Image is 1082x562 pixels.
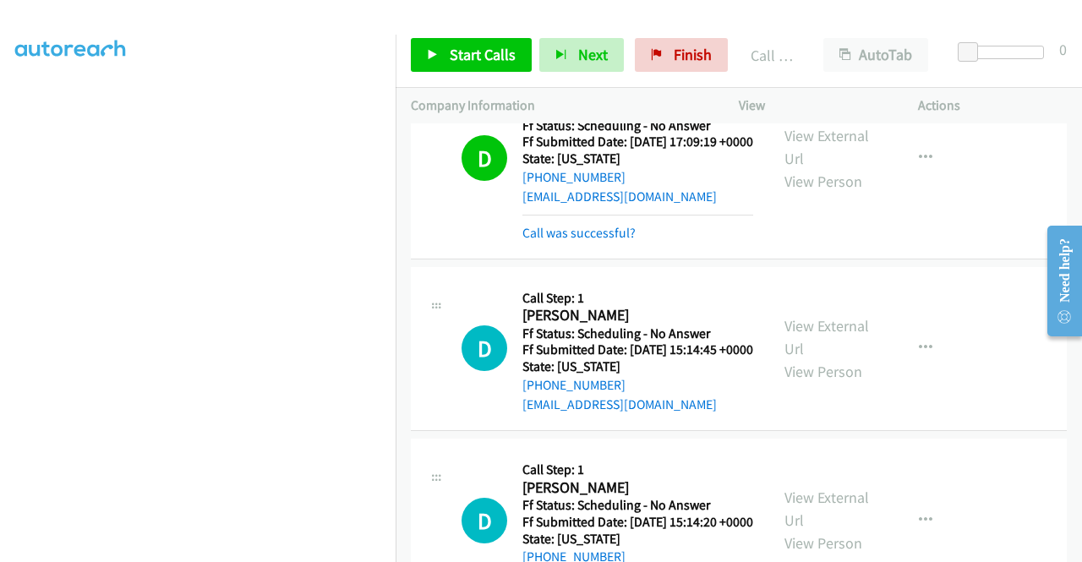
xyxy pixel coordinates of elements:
h2: [PERSON_NAME] [522,306,748,325]
a: View Person [784,533,862,553]
div: The call is yet to be attempted [462,498,507,543]
span: Start Calls [450,45,516,64]
div: The call is yet to be attempted [462,325,507,371]
a: View Person [784,362,862,381]
h5: Ff Submitted Date: [DATE] 15:14:45 +0000 [522,341,753,358]
p: Actions [918,95,1067,116]
span: Next [578,45,608,64]
h1: D [462,325,507,371]
a: Finish [635,38,728,72]
a: Start Calls [411,38,532,72]
span: Finish [674,45,712,64]
a: [PHONE_NUMBER] [522,169,626,185]
h5: Call Step: 1 [522,290,753,307]
h5: Ff Submitted Date: [DATE] 17:09:19 +0000 [522,134,753,150]
h5: Ff Submitted Date: [DATE] 15:14:20 +0000 [522,514,753,531]
a: View External Url [784,316,869,358]
h1: D [462,498,507,543]
h2: [PERSON_NAME] [522,478,748,498]
a: Call was successful? [522,225,636,241]
iframe: Resource Center [1034,214,1082,348]
a: View Person [784,172,862,191]
a: [EMAIL_ADDRESS][DOMAIN_NAME] [522,396,717,412]
a: [PHONE_NUMBER] [522,377,626,393]
h5: State: [US_STATE] [522,531,753,548]
h5: Ff Status: Scheduling - No Answer [522,497,753,514]
button: Next [539,38,624,72]
p: View [739,95,888,116]
h5: Ff Status: Scheduling - No Answer [522,117,753,134]
h1: D [462,135,507,181]
a: View External Url [784,126,869,168]
h5: State: [US_STATE] [522,150,753,167]
button: AutoTab [823,38,928,72]
p: Company Information [411,95,708,116]
a: [EMAIL_ADDRESS][DOMAIN_NAME] [522,188,717,205]
h5: Ff Status: Scheduling - No Answer [522,325,753,342]
a: View External Url [784,488,869,530]
h5: Call Step: 1 [522,461,753,478]
p: Call Completed [751,44,793,67]
div: 0 [1059,38,1067,61]
h5: State: [US_STATE] [522,358,753,375]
